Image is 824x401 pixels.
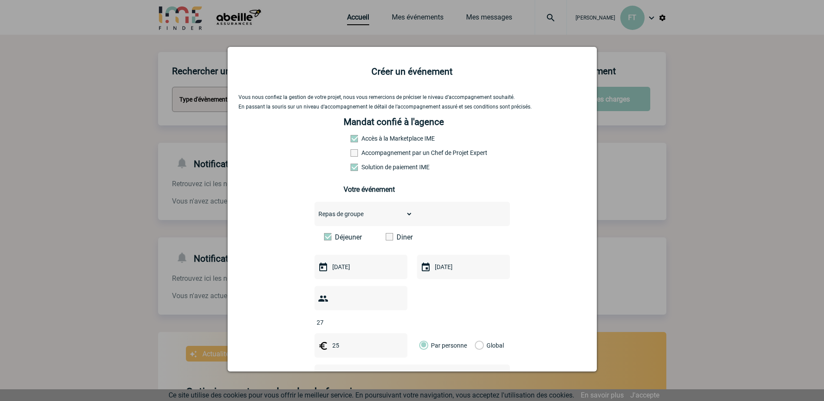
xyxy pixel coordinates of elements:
[314,317,396,328] input: Nombre de participants
[351,135,389,142] label: Accès à la Marketplace IME
[238,66,586,77] h2: Créer un événement
[351,164,389,171] label: Conformité aux process achat client, Prise en charge de la facturation, Mutualisation de plusieur...
[344,117,444,127] h4: Mandat confié à l'agence
[386,233,436,241] label: Diner
[475,333,480,358] label: Global
[419,333,429,358] label: Par personne
[330,261,390,273] input: Date de début
[324,233,374,241] label: Déjeuner
[238,104,586,110] p: En passant la souris sur un niveau d’accompagnement le détail de l’accompagnement assuré et ses c...
[238,94,586,100] p: Vous nous confiez la gestion de votre projet, nous vous remercions de préciser le niveau d’accomp...
[433,261,493,273] input: Date de fin
[351,149,389,156] label: Prestation payante
[344,185,480,194] h3: Votre événement
[330,340,390,351] input: Budget HT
